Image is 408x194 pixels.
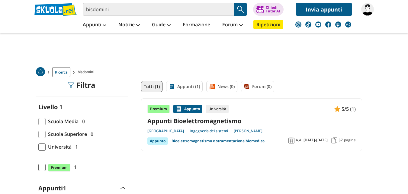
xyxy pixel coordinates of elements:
[72,163,77,171] span: 1
[46,117,79,125] span: Scuola Media
[83,3,234,16] input: Cerca appunti, riassunti o versioni
[296,3,352,16] a: Invia appunti
[234,3,247,16] button: Search Button
[147,117,356,125] a: Appunti Bioelettromagnetismo
[117,20,141,31] a: Notizie
[46,143,72,151] span: Università
[253,3,284,16] button: ChiediTutor AI
[46,130,87,138] span: Scuola Superiore
[73,143,78,151] span: 1
[52,67,70,77] a: Ricerca
[68,81,95,89] div: Filtra
[266,6,280,13] div: Chiedi Tutor AI
[335,21,341,28] img: twitch
[331,137,337,143] img: Pagine
[38,103,58,111] label: Livello
[236,5,245,14] img: Cerca appunti, riassunti o versioni
[361,3,374,16] img: Candyy
[36,67,45,76] img: Home
[304,138,328,143] span: [DATE]-[DATE]
[344,138,356,143] span: pagine
[150,20,172,31] a: Guide
[288,137,294,143] img: Anno accademico
[350,105,356,113] span: (1)
[166,81,203,92] a: Appunti (1)
[295,21,301,28] img: instagram
[234,129,262,133] a: [PERSON_NAME]
[173,105,202,113] div: Appunto
[345,21,351,28] img: WhatsApp
[38,184,66,192] label: Appunti
[172,137,265,145] a: Bioelettromagnetismo e strumentazione biomedica
[181,20,212,31] a: Formazione
[36,67,45,77] a: Home
[305,21,311,28] img: tiktok
[339,138,343,143] span: 37
[190,129,234,133] a: Ingegneria dei sistemi
[325,21,331,28] img: facebook
[334,106,340,112] img: Appunti contenuto
[141,81,162,92] a: Tutti (1)
[88,130,93,138] span: 0
[253,20,283,29] a: Ripetizioni
[120,187,125,189] img: Apri e chiudi sezione
[221,20,244,31] a: Forum
[296,138,302,143] span: A.A.
[68,82,74,88] img: Filtra filtri mobile
[48,164,70,172] span: Premium
[59,103,63,111] span: 1
[342,105,349,113] span: 5/5
[147,129,190,133] a: [GEOGRAPHIC_DATA]
[81,20,108,31] a: Appunti
[315,21,321,28] img: youtube
[63,184,66,192] span: 1
[169,84,175,90] img: Appunti filtro contenuto
[176,106,182,112] img: Appunti contenuto
[80,117,85,125] span: 0
[78,67,97,77] span: bisdomini
[147,137,168,145] div: Appunto
[206,105,229,113] div: Università
[147,105,170,113] div: Premium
